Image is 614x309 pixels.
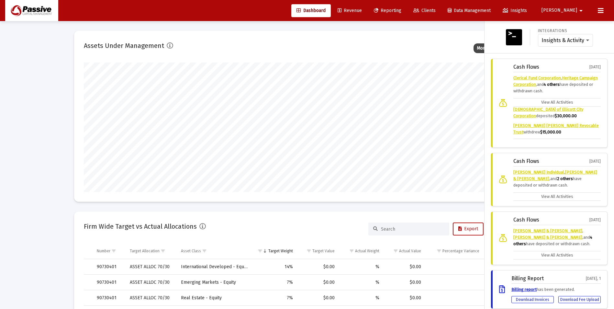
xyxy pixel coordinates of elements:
[332,4,367,17] a: Revenue
[296,8,326,13] span: Dashboard
[413,8,436,13] span: Clients
[577,4,585,17] mat-icon: arrow_drop_down
[534,4,593,17] button: [PERSON_NAME]
[442,4,496,17] a: Data Management
[503,8,527,13] span: Insights
[10,4,53,17] img: Dashboard
[497,4,532,17] a: Insights
[291,4,331,17] a: Dashboard
[338,8,362,13] span: Revenue
[374,8,401,13] span: Reporting
[408,4,441,17] a: Clients
[448,8,491,13] span: Data Management
[541,8,577,13] span: [PERSON_NAME]
[369,4,407,17] a: Reporting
